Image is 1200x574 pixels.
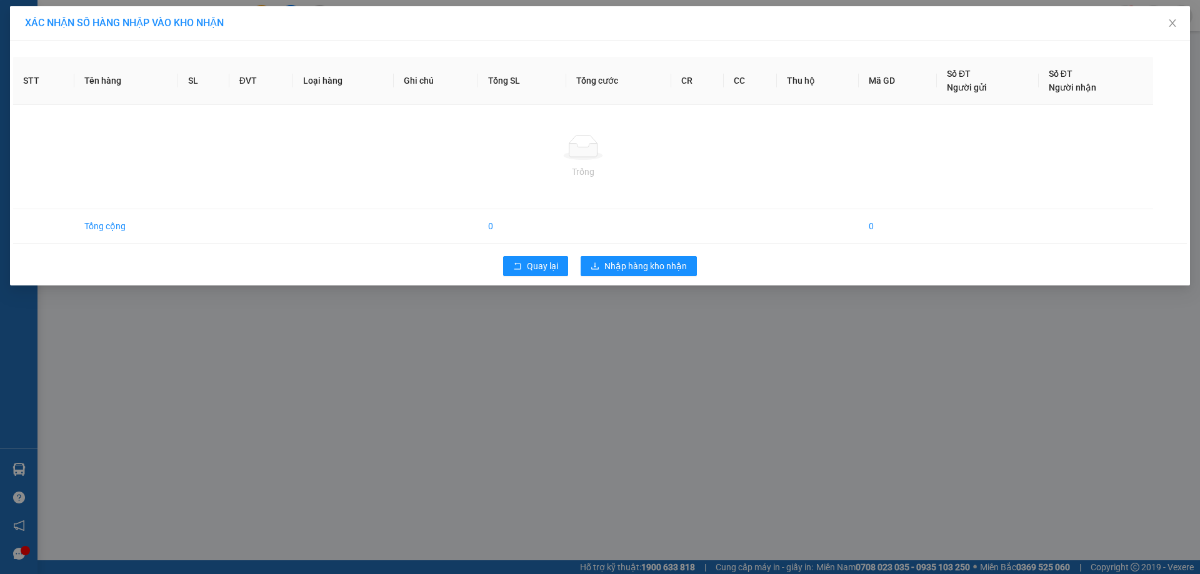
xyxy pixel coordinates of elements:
[178,57,229,105] th: SL
[478,209,566,244] td: 0
[503,256,568,276] button: rollbackQuay lại
[777,57,858,105] th: Thu hộ
[947,69,971,79] span: Số ĐT
[293,57,394,105] th: Loại hàng
[1049,82,1096,92] span: Người nhận
[671,57,724,105] th: CR
[1167,18,1177,28] span: close
[527,259,558,273] span: Quay lại
[604,259,687,273] span: Nhập hàng kho nhận
[1155,6,1190,41] button: Close
[229,57,293,105] th: ĐVT
[566,57,671,105] th: Tổng cước
[394,57,479,105] th: Ghi chú
[23,165,1143,179] div: Trống
[478,57,566,105] th: Tổng SL
[513,262,522,272] span: rollback
[591,262,599,272] span: download
[1049,69,1072,79] span: Số ĐT
[13,57,74,105] th: STT
[74,57,178,105] th: Tên hàng
[25,17,224,29] span: XÁC NHẬN SỐ HÀNG NHẬP VÀO KHO NHẬN
[724,57,777,105] th: CC
[859,209,937,244] td: 0
[74,209,178,244] td: Tổng cộng
[581,256,697,276] button: downloadNhập hàng kho nhận
[947,82,987,92] span: Người gửi
[859,57,937,105] th: Mã GD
